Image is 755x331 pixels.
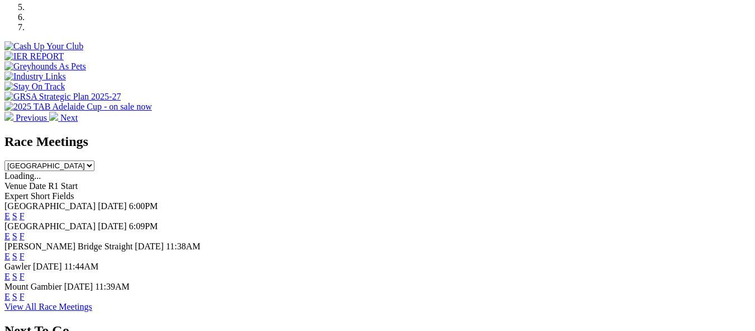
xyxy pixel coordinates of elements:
[4,112,13,121] img: chevron-left-pager-white.svg
[12,252,17,261] a: S
[4,262,31,271] span: Gawler
[4,242,132,251] span: [PERSON_NAME] Bridge Straight
[4,92,121,102] img: GRSA Strategic Plan 2025-27
[129,201,158,211] span: 6:00PM
[4,171,41,181] span: Loading...
[4,72,66,82] img: Industry Links
[12,272,17,281] a: S
[4,102,152,112] img: 2025 TAB Adelaide Cup - on sale now
[4,181,27,191] span: Venue
[4,51,64,62] img: IER REPORT
[4,302,92,311] a: View All Race Meetings
[33,262,62,271] span: [DATE]
[48,181,78,191] span: R1 Start
[20,292,25,301] a: F
[4,201,96,211] span: [GEOGRAPHIC_DATA]
[4,211,10,221] a: E
[4,134,751,149] h2: Race Meetings
[95,282,130,291] span: 11:39AM
[4,191,29,201] span: Expert
[29,181,46,191] span: Date
[4,282,62,291] span: Mount Gambier
[64,282,93,291] span: [DATE]
[20,252,25,261] a: F
[4,62,86,72] img: Greyhounds As Pets
[129,221,158,231] span: 6:09PM
[98,201,127,211] span: [DATE]
[4,272,10,281] a: E
[4,82,65,92] img: Stay On Track
[12,292,17,301] a: S
[4,231,10,241] a: E
[12,231,17,241] a: S
[4,41,83,51] img: Cash Up Your Club
[12,211,17,221] a: S
[4,252,10,261] a: E
[20,211,25,221] a: F
[60,113,78,122] span: Next
[49,113,78,122] a: Next
[64,262,99,271] span: 11:44AM
[166,242,201,251] span: 11:38AM
[4,221,96,231] span: [GEOGRAPHIC_DATA]
[20,272,25,281] a: F
[98,221,127,231] span: [DATE]
[16,113,47,122] span: Previous
[52,191,74,201] span: Fields
[4,292,10,301] a: E
[20,231,25,241] a: F
[135,242,164,251] span: [DATE]
[49,112,58,121] img: chevron-right-pager-white.svg
[4,113,49,122] a: Previous
[31,191,50,201] span: Short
